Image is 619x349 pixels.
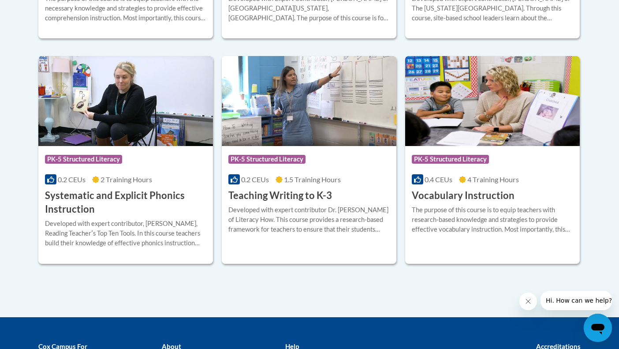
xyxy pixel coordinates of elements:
[45,155,122,164] span: PK-5 Structured Literacy
[425,175,452,184] span: 0.4 CEUs
[405,56,580,263] a: Course LogoPK-5 Structured Literacy0.4 CEUs4 Training Hours Vocabulary InstructionThe purpose of ...
[45,219,206,248] div: Developed with expert contributor, [PERSON_NAME], Reading Teacherʹs Top Ten Tools. In this course...
[412,189,515,203] h3: Vocabulary Instruction
[228,155,306,164] span: PK-5 Structured Literacy
[38,56,213,146] img: Course Logo
[222,56,396,146] img: Course Logo
[101,175,152,184] span: 2 Training Hours
[284,175,341,184] span: 1.5 Training Hours
[467,175,519,184] span: 4 Training Hours
[45,189,206,216] h3: Systematic and Explicit Phonics Instruction
[228,205,390,234] div: Developed with expert contributor Dr. [PERSON_NAME] of Literacy How. This course provides a resea...
[228,189,332,203] h3: Teaching Writing to K-3
[584,314,612,342] iframe: Button to launch messaging window
[58,175,86,184] span: 0.2 CEUs
[541,291,612,310] iframe: Message from company
[222,56,396,263] a: Course LogoPK-5 Structured Literacy0.2 CEUs1.5 Training Hours Teaching Writing to K-3Developed wi...
[412,155,489,164] span: PK-5 Structured Literacy
[241,175,269,184] span: 0.2 CEUs
[519,293,537,310] iframe: Close message
[405,56,580,146] img: Course Logo
[412,205,573,234] div: The purpose of this course is to equip teachers with research-based knowledge and strategies to p...
[38,56,213,263] a: Course LogoPK-5 Structured Literacy0.2 CEUs2 Training Hours Systematic and Explicit Phonics Instr...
